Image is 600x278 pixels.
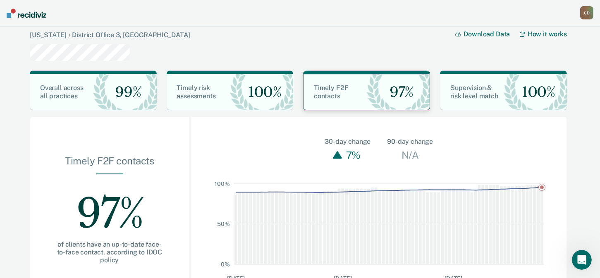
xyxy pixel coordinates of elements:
[108,84,141,101] span: 99%
[520,30,567,38] a: How it works
[515,84,555,101] span: 100%
[325,137,371,147] div: 30-day change
[40,84,84,100] span: Overall across all practices
[66,32,72,38] span: /
[56,174,163,240] div: 97%
[580,6,593,19] button: CD
[177,84,216,100] span: Timely risk assessments
[572,250,592,270] iframe: Intercom live chat
[344,147,363,163] div: 7%
[72,31,190,39] a: District Office 3, [GEOGRAPHIC_DATA]
[455,30,520,38] button: Download Data
[30,31,66,39] a: [US_STATE]
[580,6,593,19] div: C D
[314,84,348,100] span: Timely F2F contacts
[387,137,433,147] div: 90-day change
[241,84,282,101] span: 100%
[56,155,163,173] div: Timely F2F contacts
[56,240,163,264] div: of clients have an up-to-date face-to-face contact, according to IDOC policy
[399,147,421,163] div: N/A
[7,9,46,18] img: Recidiviz
[383,84,414,101] span: 97%
[450,84,498,100] span: Supervision & risk level match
